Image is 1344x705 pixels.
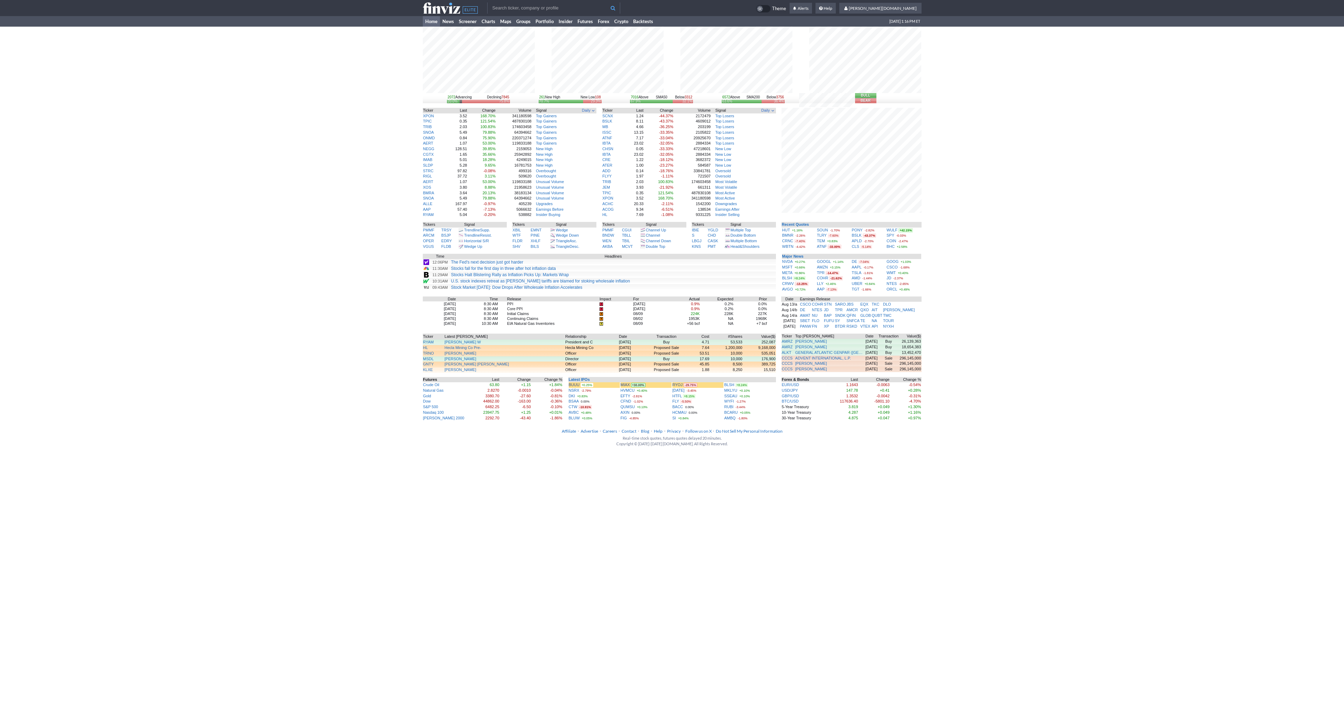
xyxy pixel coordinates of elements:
a: Aug 13/a [782,302,797,306]
a: GENERAL ATLANTIC GENPAR ([GEOGRAPHIC_DATA]), L.P. [795,350,864,356]
a: Maps [498,16,514,27]
a: JEM [602,185,610,189]
a: GBP/USD [782,394,799,398]
a: Horizontal S/R [464,239,489,243]
a: COHR [812,302,823,306]
a: WBTN [782,244,793,249]
a: FN [812,324,817,328]
a: MIAX [621,383,630,387]
a: Crude Oil [423,383,439,387]
a: VTEX [860,324,870,328]
a: ACOG [602,207,614,211]
a: ALLE [423,202,433,206]
span: Desc. [569,244,579,249]
a: TPR [817,271,825,275]
a: HTFL [672,394,682,398]
a: [PERSON_NAME] [795,339,827,344]
a: Most Active [715,191,735,195]
a: Stock Market [DATE]: Dow Drops After Wholesale Inflation Accelerates [451,285,582,290]
a: Major News [782,254,804,258]
a: GNTY [423,362,434,366]
a: CCCS [782,361,793,365]
a: NTES [887,281,897,286]
a: Most Active [715,196,735,200]
a: MCVT [622,244,633,249]
a: Oversold [715,169,731,173]
a: RYAM [423,340,434,344]
a: [DATE] [783,324,796,328]
input: Search ticker, company or profile [487,2,620,14]
a: Downgrades [715,202,737,206]
a: XPON [423,114,434,118]
a: BSJP [441,233,451,237]
a: Wedge [556,228,568,232]
a: WULF [887,228,897,232]
a: ADVENT INTERNATIONAL, L.P. [795,356,851,361]
span: Trendline [464,228,480,232]
button: Signals interval [581,108,596,113]
a: SPY [887,233,894,237]
a: MSFT [782,265,793,269]
a: News [440,16,456,27]
a: [PERSON_NAME] [444,351,476,355]
a: AMAT [800,313,811,317]
a: Top Losers [715,125,734,129]
a: COHR [817,276,828,280]
a: Top Losers [715,136,734,140]
a: Head&Shoulders [730,244,759,249]
a: [DATE] [783,319,796,323]
a: NYXH [883,324,894,328]
a: BLSH [782,276,792,280]
a: Groups [514,16,533,27]
a: TKC [871,302,879,306]
a: New High [536,158,553,162]
a: Top Losers [715,114,734,118]
a: TriangleDesc. [556,244,579,249]
a: MSDL [423,357,434,361]
a: NEGG [423,147,434,151]
a: IBIE [692,228,699,232]
a: Natural Gas [423,388,444,392]
a: KLXE [423,368,433,372]
a: JBS [847,302,854,306]
a: TRSY [441,228,451,232]
a: SSEAU [724,394,737,398]
a: Top Gainers [536,141,556,145]
a: Alerts [790,3,812,14]
a: ATER [602,163,612,167]
a: AMRZ [782,345,793,349]
a: Top Gainers [536,130,556,134]
a: Top Losers [715,119,734,123]
a: Overbought [536,174,556,178]
a: TGT [852,287,860,291]
a: JD [887,276,891,280]
a: TriangleAsc. [556,239,577,243]
a: Wedge Up [464,244,482,249]
a: [PERSON_NAME] [883,308,915,312]
a: HVMCU [621,388,635,392]
a: FLYY [602,174,612,178]
a: STN [824,302,832,306]
a: [PERSON_NAME] [795,344,827,350]
a: BHC [887,244,895,249]
a: Unusual Volume [536,185,564,189]
a: Upgrades [536,202,553,206]
a: PONY [852,228,863,232]
a: Earnings After [715,207,740,211]
a: CFND [621,399,631,403]
a: [PERSON_NAME] [795,361,827,367]
a: Crypto [612,16,631,27]
a: S&P 500 [423,405,438,409]
a: Charts [479,16,498,27]
a: QXO [860,308,869,312]
a: SNDK [835,313,846,317]
a: FLY [672,399,679,403]
a: PINE [531,233,540,237]
a: Futures [575,16,595,27]
a: TPIC [423,119,432,123]
a: Latest IPOs [569,377,590,382]
a: Backtests [631,16,656,27]
span: Daily [761,108,770,113]
a: RYAM [423,212,434,217]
